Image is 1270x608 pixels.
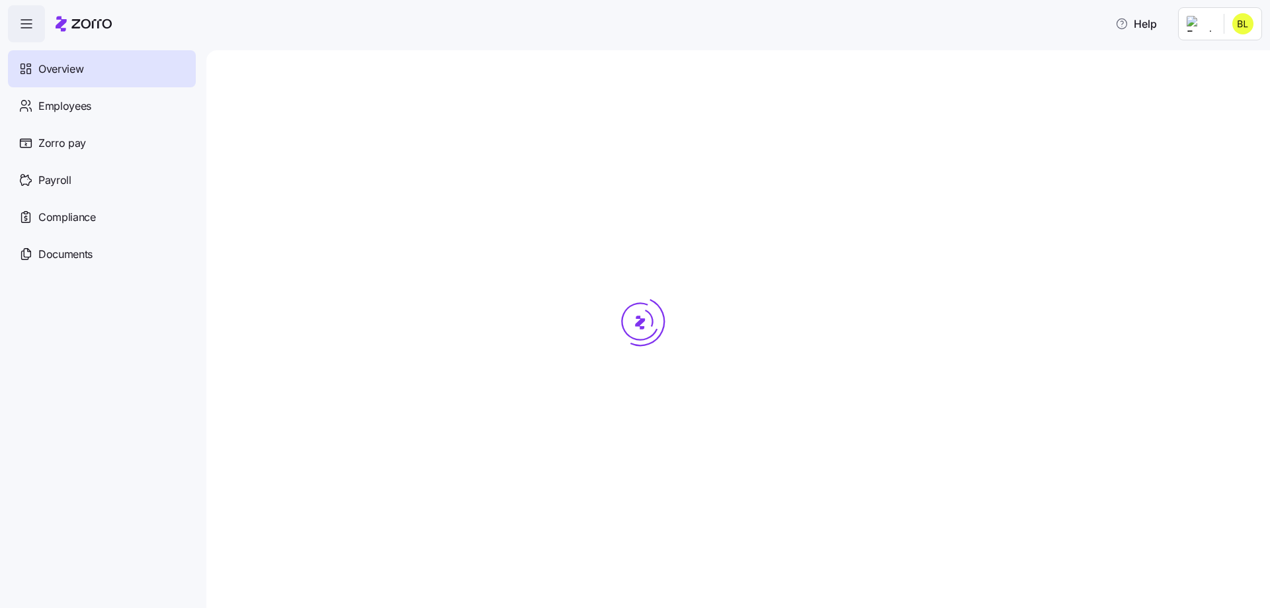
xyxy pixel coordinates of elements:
[38,98,91,114] span: Employees
[1187,16,1213,32] img: Employer logo
[8,50,196,87] a: Overview
[1105,11,1167,37] button: Help
[8,124,196,161] a: Zorro pay
[8,198,196,236] a: Compliance
[38,246,93,263] span: Documents
[1115,16,1157,32] span: Help
[38,209,96,226] span: Compliance
[38,61,83,77] span: Overview
[8,161,196,198] a: Payroll
[38,172,71,189] span: Payroll
[8,87,196,124] a: Employees
[8,236,196,273] a: Documents
[1232,13,1253,34] img: 301f6adaca03784000fa73adabf33a6b
[38,135,86,152] span: Zorro pay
